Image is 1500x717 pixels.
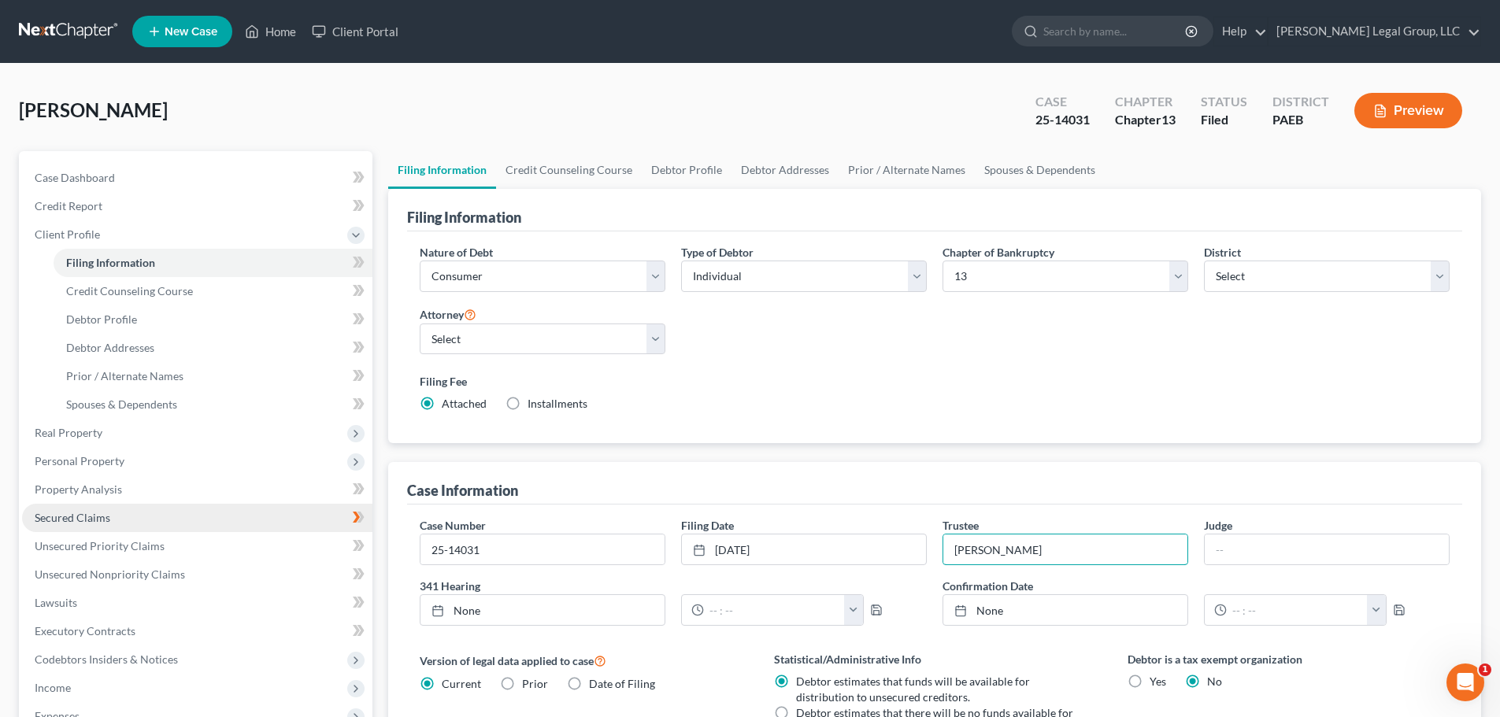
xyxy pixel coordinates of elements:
[66,312,137,326] span: Debtor Profile
[22,504,372,532] a: Secured Claims
[943,244,1054,261] label: Chapter of Bankruptcy
[420,244,493,261] label: Nature of Debt
[19,98,168,121] span: [PERSON_NAME]
[1446,663,1484,701] iframe: Intercom live chat
[1207,674,1222,688] span: No
[54,277,372,305] a: Credit Counseling Course
[1201,111,1247,129] div: Filed
[935,578,1457,594] label: Confirmation Date
[237,17,304,46] a: Home
[1035,93,1090,111] div: Case
[1269,17,1480,46] a: [PERSON_NAME] Legal Group, LLC
[704,595,845,625] input: -- : --
[420,534,665,564] input: Enter case number...
[22,560,372,589] a: Unsecured Nonpriority Claims
[165,26,217,38] span: New Case
[35,652,178,666] span: Codebtors Insiders & Notices
[35,227,100,241] span: Client Profile
[54,362,372,390] a: Prior / Alternate Names
[35,624,135,638] span: Executory Contracts
[442,397,487,410] span: Attached
[66,256,155,269] span: Filing Information
[66,284,193,298] span: Credit Counseling Course
[1227,595,1368,625] input: -- : --
[1150,674,1166,688] span: Yes
[54,249,372,277] a: Filing Information
[420,373,1450,390] label: Filing Fee
[54,305,372,334] a: Debtor Profile
[66,397,177,411] span: Spouses & Dependents
[22,617,372,645] a: Executory Contracts
[975,151,1105,189] a: Spouses & Dependents
[943,517,979,534] label: Trustee
[522,677,548,690] span: Prior
[1272,111,1329,129] div: PAEB
[35,171,115,184] span: Case Dashboard
[22,164,372,192] a: Case Dashboard
[35,426,102,439] span: Real Property
[35,681,71,694] span: Income
[54,334,372,362] a: Debtor Addresses
[589,677,655,690] span: Date of Filing
[1272,93,1329,111] div: District
[1204,517,1232,534] label: Judge
[1115,93,1176,111] div: Chapter
[943,534,1187,564] input: --
[420,595,665,625] a: None
[1161,112,1176,127] span: 13
[1214,17,1267,46] a: Help
[774,651,1096,667] label: Statistical/Administrative Info
[35,596,77,609] span: Lawsuits
[1205,534,1449,564] input: --
[943,595,1187,625] a: None
[682,534,926,564] a: [DATE]
[1204,244,1241,261] label: District
[66,369,183,383] span: Prior / Alternate Names
[35,199,102,213] span: Credit Report
[1043,17,1187,46] input: Search by name...
[388,151,496,189] a: Filing Information
[1354,93,1462,128] button: Preview
[22,589,372,617] a: Lawsuits
[1128,651,1450,667] label: Debtor is a tax exempt organization
[1201,93,1247,111] div: Status
[420,651,742,670] label: Version of legal data applied to case
[22,532,372,560] a: Unsecured Priority Claims
[22,475,372,504] a: Property Analysis
[54,390,372,419] a: Spouses & Dependents
[35,511,110,524] span: Secured Claims
[528,397,587,410] span: Installments
[839,151,975,189] a: Prior / Alternate Names
[66,341,154,354] span: Debtor Addresses
[304,17,406,46] a: Client Portal
[420,305,476,323] label: Attorney
[496,151,642,189] a: Credit Counseling Course
[642,151,731,189] a: Debtor Profile
[681,244,754,261] label: Type of Debtor
[35,567,185,581] span: Unsecured Nonpriority Claims
[407,208,521,227] div: Filing Information
[681,517,734,534] label: Filing Date
[1035,111,1090,129] div: 25-14031
[1115,111,1176,129] div: Chapter
[1479,663,1491,676] span: 1
[420,517,486,534] label: Case Number
[35,454,124,468] span: Personal Property
[442,677,481,690] span: Current
[22,192,372,220] a: Credit Report
[35,482,122,496] span: Property Analysis
[796,674,1030,704] span: Debtor estimates that funds will be available for distribution to unsecured creditors.
[35,539,165,553] span: Unsecured Priority Claims
[407,481,518,500] div: Case Information
[731,151,839,189] a: Debtor Addresses
[412,578,935,594] label: 341 Hearing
